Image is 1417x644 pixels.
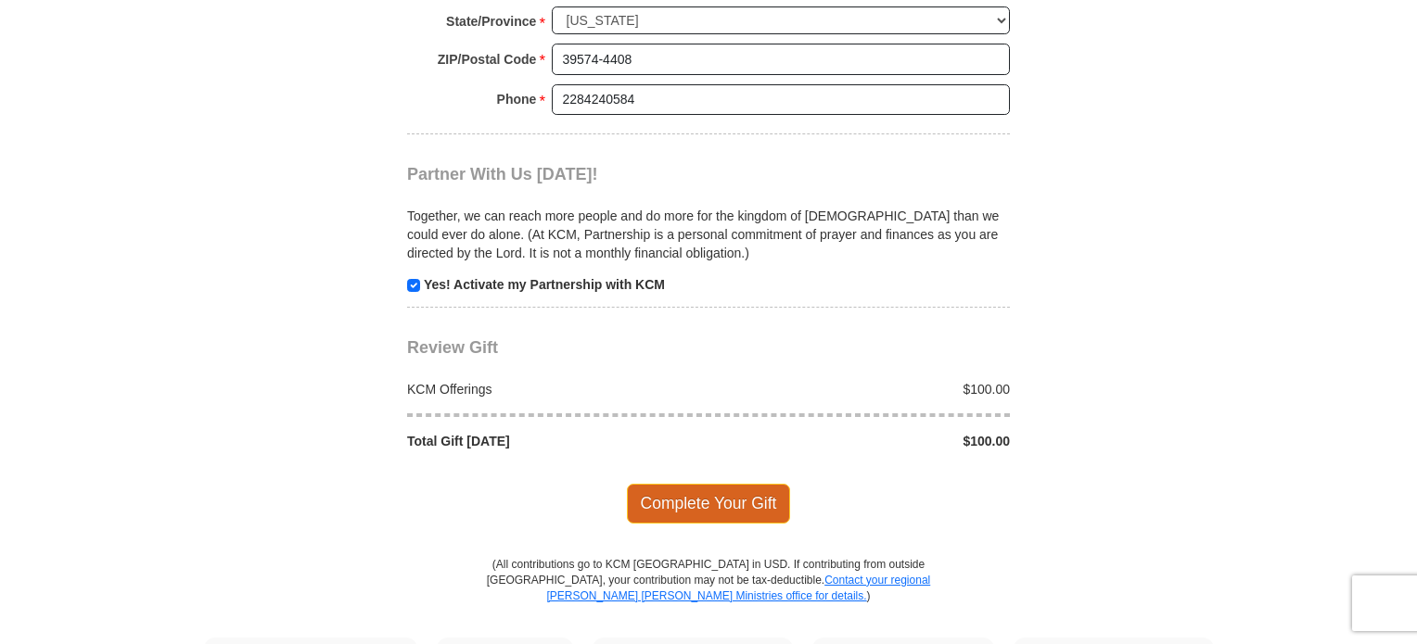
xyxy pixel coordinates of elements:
[407,165,598,183] span: Partner With Us [DATE]!
[407,338,498,357] span: Review Gift
[497,86,537,112] strong: Phone
[407,207,1010,262] p: Together, we can reach more people and do more for the kingdom of [DEMOGRAPHIC_DATA] than we coul...
[398,432,709,450] div: Total Gift [DATE]
[546,574,930,602] a: Contact your regional [PERSON_NAME] [PERSON_NAME] Ministries office for details.
[438,46,537,72] strong: ZIP/Postal Code
[708,380,1020,398] div: $100.00
[627,484,791,523] span: Complete Your Gift
[486,557,931,638] p: (All contributions go to KCM [GEOGRAPHIC_DATA] in USD. If contributing from outside [GEOGRAPHIC_D...
[708,432,1020,450] div: $100.00
[446,8,536,34] strong: State/Province
[424,277,665,292] strong: Yes! Activate my Partnership with KCM
[398,380,709,398] div: KCM Offerings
